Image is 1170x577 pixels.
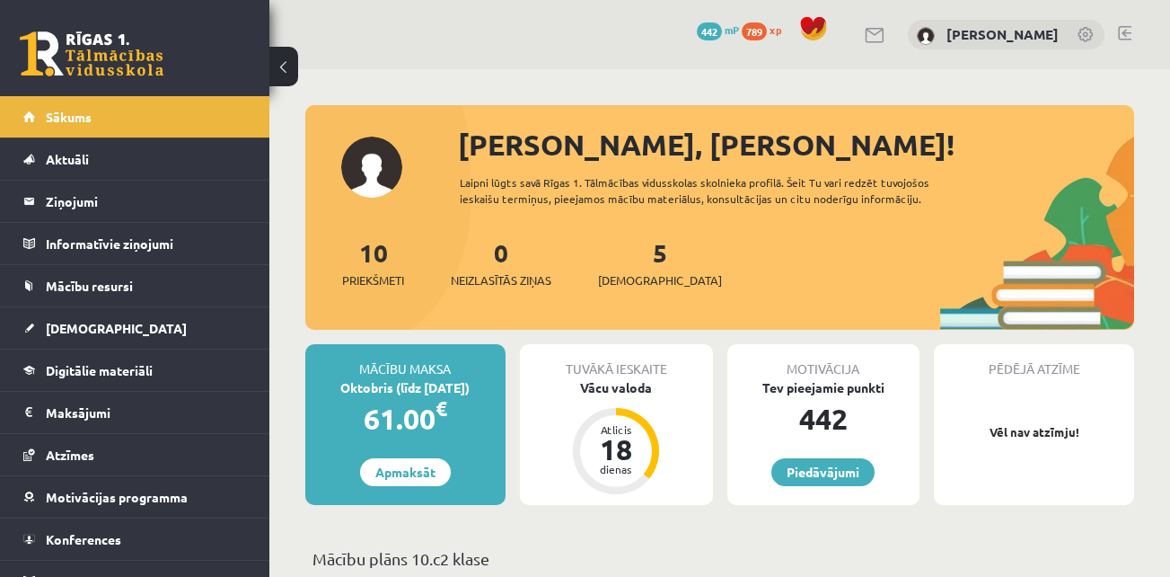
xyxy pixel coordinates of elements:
[46,223,247,264] legend: Informatīvie ziņojumi
[458,123,1134,166] div: [PERSON_NAME], [PERSON_NAME]!
[23,392,247,433] a: Maksājumi
[23,138,247,180] a: Aktuāli
[46,278,133,294] span: Mācību resursi
[305,397,506,440] div: 61.00
[23,265,247,306] a: Mācību resursi
[742,22,790,37] a: 789 xp
[342,271,404,289] span: Priekšmeti
[46,320,187,336] span: [DEMOGRAPHIC_DATA]
[305,378,506,397] div: Oktobris (līdz [DATE])
[305,344,506,378] div: Mācību maksa
[589,424,643,435] div: Atlicis
[23,181,247,222] a: Ziņojumi
[946,25,1059,43] a: [PERSON_NAME]
[520,378,713,397] div: Vācu valoda
[598,236,722,289] a: 5[DEMOGRAPHIC_DATA]
[451,271,551,289] span: Neizlasītās ziņas
[46,531,121,547] span: Konferences
[46,109,92,125] span: Sākums
[46,447,94,463] span: Atzīmes
[520,344,713,378] div: Tuvākā ieskaite
[943,423,1125,441] p: Vēl nav atzīmju!
[46,392,247,433] legend: Maksājumi
[460,174,957,207] div: Laipni lūgts savā Rīgas 1. Tālmācības vidusskolas skolnieka profilā. Šeit Tu vari redzēt tuvojošo...
[312,546,1127,571] p: Mācību plāns 10.c2 klase
[23,434,247,475] a: Atzīmes
[23,476,247,518] a: Motivācijas programma
[771,458,875,486] a: Piedāvājumi
[934,344,1134,378] div: Pēdējā atzīme
[725,22,739,37] span: mP
[742,22,767,40] span: 789
[520,378,713,497] a: Vācu valoda Atlicis 18 dienas
[697,22,722,40] span: 442
[360,458,451,486] a: Apmaksāt
[917,27,935,45] img: Viktorija Peikšteina
[46,489,188,505] span: Motivācijas programma
[589,464,643,475] div: dienas
[727,344,920,378] div: Motivācija
[46,181,247,222] legend: Ziņojumi
[46,151,89,167] span: Aktuāli
[23,223,247,264] a: Informatīvie ziņojumi
[451,236,551,289] a: 0Neizlasītās ziņas
[23,307,247,349] a: [DEMOGRAPHIC_DATA]
[46,362,153,378] span: Digitālie materiāli
[435,395,447,422] span: €
[697,22,739,37] a: 442 mP
[23,350,247,391] a: Digitālie materiāli
[23,519,247,560] a: Konferences
[727,397,920,440] div: 442
[727,378,920,397] div: Tev pieejamie punkti
[589,435,643,464] div: 18
[20,31,163,76] a: Rīgas 1. Tālmācības vidusskola
[23,96,247,138] a: Sākums
[770,22,781,37] span: xp
[342,236,404,289] a: 10Priekšmeti
[598,271,722,289] span: [DEMOGRAPHIC_DATA]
